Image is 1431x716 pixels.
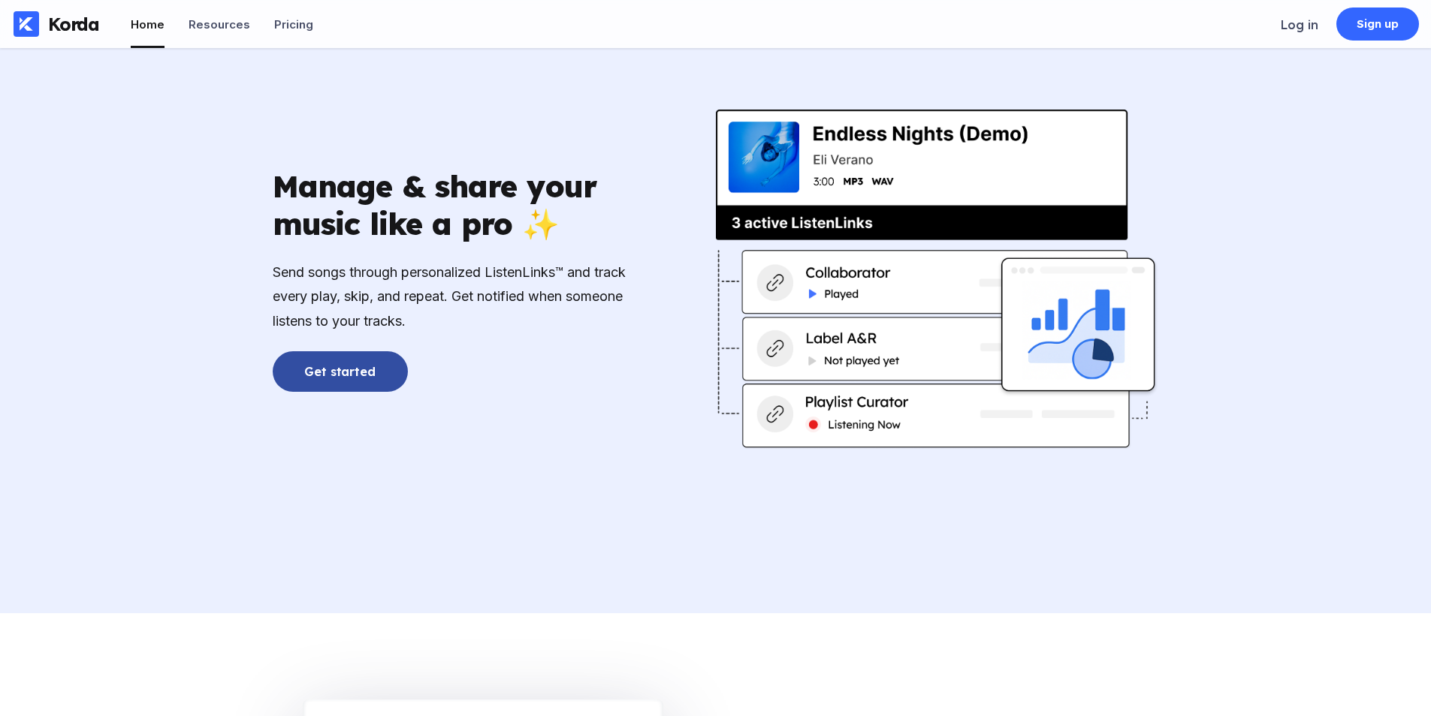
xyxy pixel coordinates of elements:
[273,351,408,392] button: Get started
[48,13,99,35] div: Korda
[1357,17,1399,32] div: Sign up
[1336,8,1419,41] a: Sign up
[1281,17,1318,32] div: Log in
[304,364,376,379] div: Get started
[273,167,633,242] div: Manage & share your music like a pro ✨
[189,17,250,32] div: Resources
[273,353,408,369] a: Get started
[131,17,165,32] div: Home
[716,69,1159,489] img: community
[273,260,633,333] div: Send songs through personalized ListenLinks™ and track every play, skip, and repeat. Get notified...
[274,17,313,32] div: Pricing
